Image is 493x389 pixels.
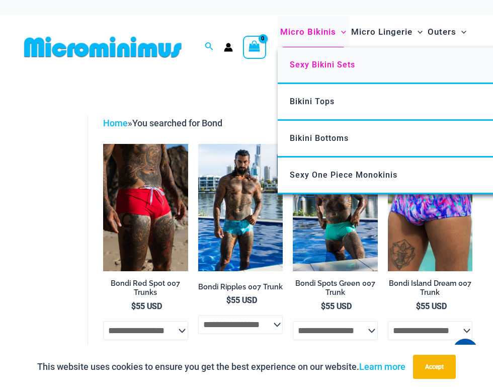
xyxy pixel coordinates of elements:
bdi: 55 USD [416,301,447,311]
h2: Bondi Spots Green 007 Trunk [293,279,378,297]
span: Sexy One Piece Monokinis [290,170,397,180]
span: » [103,118,222,128]
nav: Site Navigation [276,15,473,80]
a: Bondi Ripples 007 Trunk 01Bondi Ripples 007 Trunk 03Bondi Ripples 007 Trunk 03 [198,144,283,271]
span: Menu Toggle [456,19,466,45]
span: Bikini Tops [290,97,335,106]
bdi: 55 USD [321,301,352,311]
bdi: 55 USD [131,301,162,311]
button: Accept [413,355,456,379]
h2: Bondi Ripples 007 Trunk [198,282,283,292]
img: Bondi Red Spot 007 Trunks 03 [103,144,188,271]
span: Micro Lingerie [351,19,413,45]
span: $ [321,301,325,311]
a: Bondi Red Spot 007 Trunks 03Bondi Red Spot 007 Trunks 05Bondi Red Spot 007 Trunks 05 [103,144,188,271]
a: Bondi Red Spot 007 Trunks [103,279,188,301]
a: Bondi Spots Green 007 Trunk 07Bondi Spots Green 007 Trunk 03Bondi Spots Green 007 Trunk 03 [293,144,378,271]
span: You searched for Bond [132,118,222,128]
span: Menu Toggle [413,19,423,45]
a: Search icon link [205,41,214,53]
a: Bondi Ripples 007 Trunk [198,282,283,295]
bdi: 55 USD [226,295,257,305]
a: OutersMenu ToggleMenu Toggle [425,17,469,47]
span: $ [226,295,231,305]
img: Bondi Ripples 007 Trunk 01 [198,144,283,271]
img: MM SHOP LOGO FLAT [20,36,186,58]
a: Bondi Island Dream 007 Trunk [388,279,473,301]
a: Micro LingerieMenu ToggleMenu Toggle [349,17,425,47]
img: Bondi Island Dream 007 Trunk 01 [388,144,473,271]
span: $ [416,301,421,311]
a: Micro BikinisMenu ToggleMenu Toggle [278,17,349,47]
span: Bikini Bottoms [290,133,349,143]
span: Micro Bikinis [280,19,336,45]
h2: Bondi Red Spot 007 Trunks [103,279,188,297]
span: Sexy Bikini Sets [290,60,355,69]
a: View Shopping Cart, empty [243,36,266,59]
a: Home [103,118,128,128]
a: Bondi Spots Green 007 Trunk [293,279,378,301]
h2: Bondi Island Dream 007 Trunk [388,279,473,297]
a: Bondi Island Dream 007 Trunk 01Bondi Island Dream 007 Trunk 03Bondi Island Dream 007 Trunk 03 [388,144,473,271]
iframe: TrustedSite Certified [25,108,116,309]
span: $ [131,301,136,311]
p: This website uses cookies to ensure you get the best experience on our website. [37,359,405,374]
span: Outers [428,19,456,45]
a: Account icon link [224,43,233,52]
img: Bondi Spots Green 007 Trunk 07 [293,144,378,271]
span: Menu Toggle [336,19,346,45]
a: Learn more [359,361,405,372]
